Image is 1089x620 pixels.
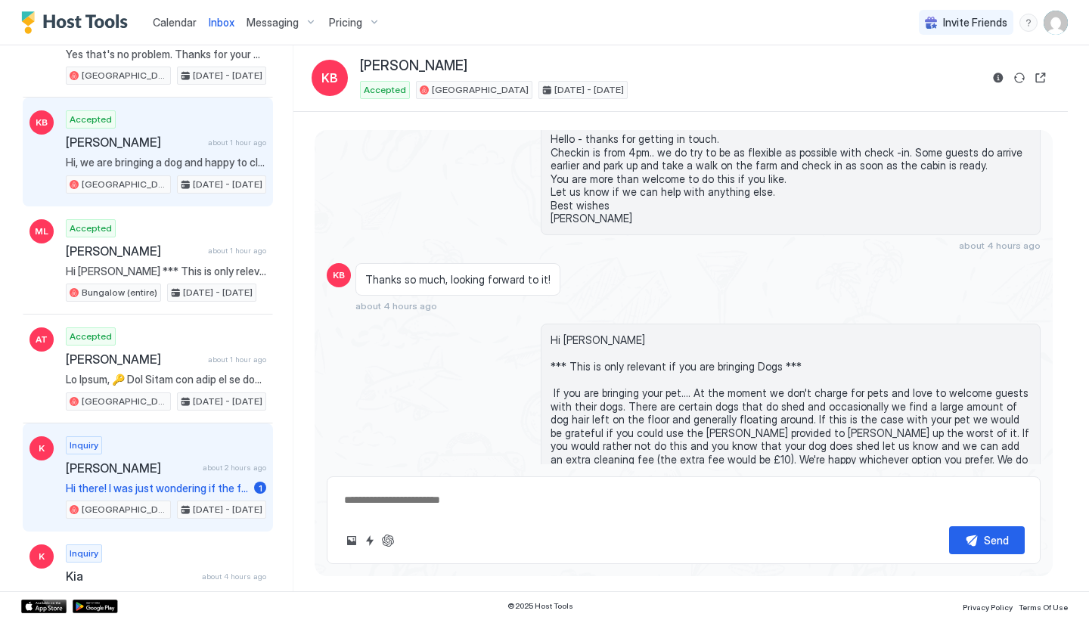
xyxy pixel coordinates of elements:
span: Invite Friends [943,16,1007,29]
span: K [39,550,45,563]
span: [DATE] - [DATE] [193,395,262,408]
span: Accepted [70,222,112,235]
span: Inbox [209,16,234,29]
button: Quick reply [361,532,379,550]
span: [PERSON_NAME] [66,243,202,259]
span: about 4 hours ago [355,300,437,312]
span: [GEOGRAPHIC_DATA] [82,503,167,516]
span: Accepted [364,83,406,97]
span: Lo Ipsum, 🔑 Dol Sitam con adip el se doe tempori utla et dol magn. Ali enim ad 4486 🚗 Minimve Qui... [66,373,266,386]
a: App Store [21,600,67,613]
span: KB [36,116,48,129]
span: about 1 hour ago [208,355,266,364]
span: [DATE] - [DATE] [183,286,253,299]
div: menu [1019,14,1038,32]
span: Kia [66,569,196,584]
span: [PERSON_NAME] [360,57,467,75]
a: Privacy Policy [963,598,1013,614]
span: Messaging [247,16,299,29]
span: Privacy Policy [963,603,1013,612]
div: Send [984,532,1009,548]
span: [DATE] - [DATE] [193,503,262,516]
span: Calendar [153,16,197,29]
span: Thanks so much, looking forward to it! [365,273,551,287]
span: ML [35,225,48,238]
span: Pricing [329,16,362,29]
span: Hi, we are bringing a dog and happy to clean up ourselves, we can bring our own bed for her [66,156,266,169]
a: Calendar [153,14,197,30]
span: [DATE] - [DATE] [193,69,262,82]
span: about 4 hours ago [959,240,1041,251]
span: about 4 hours ago [202,572,266,581]
span: [PERSON_NAME] [66,460,197,476]
span: about 2 hours ago [203,463,266,473]
span: Hi [PERSON_NAME] *** This is only relevant if you are bringing Dogs *** If you are bringing your ... [551,333,1031,492]
span: [DATE] - [DATE] [193,178,262,191]
button: Sync reservation [1010,69,1028,87]
a: Host Tools Logo [21,11,135,34]
span: AT [36,333,48,346]
span: about 1 hour ago [208,246,266,256]
span: Inquiry [70,439,98,452]
span: [PERSON_NAME] [66,352,202,367]
span: [GEOGRAPHIC_DATA] [82,178,167,191]
span: [GEOGRAPHIC_DATA] [82,69,167,82]
span: Accepted [70,330,112,343]
span: Yes that's no problem. Thanks for your message. Let us know if you need help with anything [66,48,266,61]
span: Inquiry [70,547,98,560]
span: KB [321,69,338,87]
span: KB [333,268,345,282]
a: Inbox [209,14,234,30]
span: Hey just wondering if there will be any hidden fees [PERSON_NAME] ! [66,590,266,603]
span: Hi there! I was just wondering if the fire pit in the pictures is outside of the lodge, or is it ... [66,482,248,495]
span: [GEOGRAPHIC_DATA] [432,83,529,97]
span: Hi [PERSON_NAME] *** This is only relevant if you are bringing Dogs *** If you are bringing your ... [66,265,266,278]
span: [GEOGRAPHIC_DATA] [82,395,167,408]
span: K [39,442,45,455]
span: about 1 hour ago [208,138,266,147]
span: © 2025 Host Tools [507,601,573,611]
span: [DATE] - [DATE] [554,83,624,97]
span: 1 [259,482,262,494]
span: Accepted [70,113,112,126]
a: Terms Of Use [1019,598,1068,614]
button: Reservation information [989,69,1007,87]
span: Bungalow (entire) [82,286,157,299]
div: User profile [1044,11,1068,35]
button: ChatGPT Auto Reply [379,532,397,550]
button: Upload image [343,532,361,550]
span: Terms Of Use [1019,603,1068,612]
span: Hello - thanks for getting in touch. Checkin is from 4pm.. we do try to be as flexible as possibl... [551,132,1031,225]
button: Open reservation [1032,69,1050,87]
span: [PERSON_NAME] [66,135,202,150]
button: Send [949,526,1025,554]
a: Google Play Store [73,600,118,613]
